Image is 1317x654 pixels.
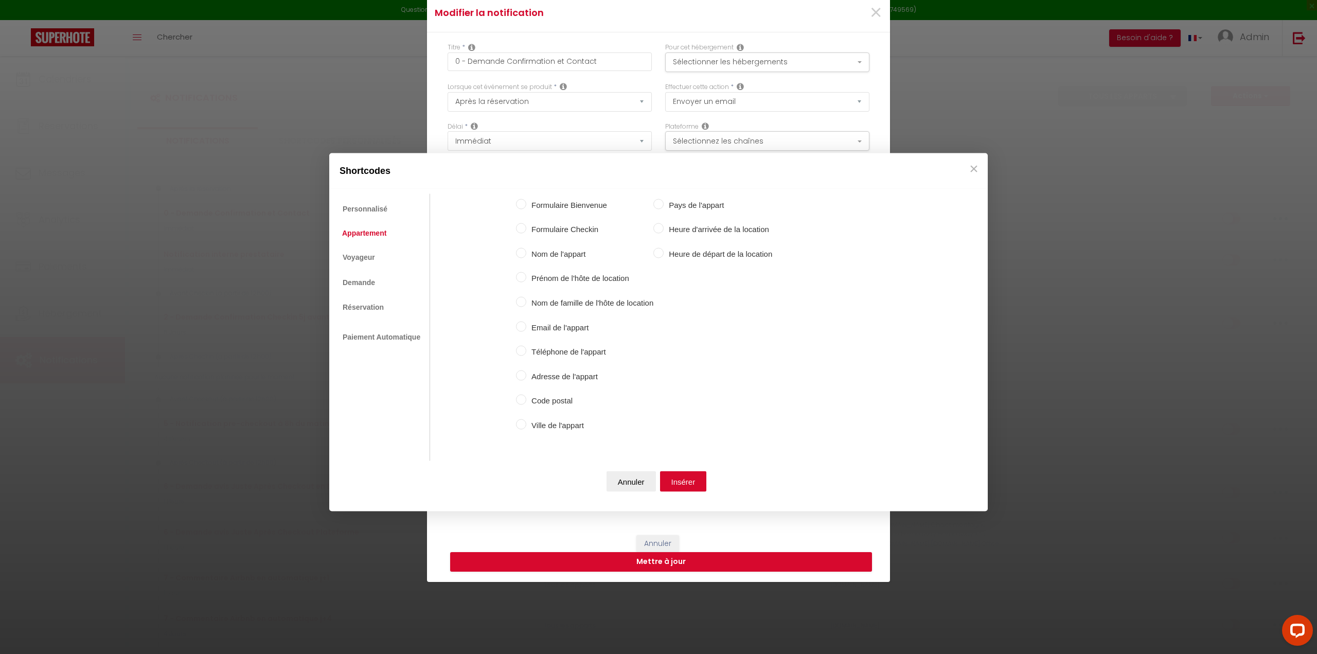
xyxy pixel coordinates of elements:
label: Email de l'appart [526,321,653,333]
button: Close [966,158,982,179]
a: Voyageur [337,248,381,267]
label: Formulaire Bienvenue [526,199,653,211]
a: Personnalisé [337,199,393,218]
label: Code postal [526,395,653,407]
label: Ville de l'appart [526,419,653,431]
a: Demande [337,272,381,292]
label: Nom de l'appart [526,248,653,260]
label: Heure de départ de la location [664,248,772,260]
label: Pays de l'appart [664,199,772,211]
a: Réservation [337,297,389,317]
label: Adresse de l'appart [526,370,653,382]
label: Heure d'arrivée de la location [664,223,772,236]
label: Prénom de l'hôte de location [526,272,653,285]
label: Nom de famille de l'hôte de location [526,297,653,309]
a: Appartement [337,224,391,242]
div: Shortcodes [329,153,988,188]
button: Insérer [660,471,707,492]
label: Téléphone de l'appart [526,346,653,358]
a: Paiement Automatique [337,327,426,347]
button: Annuler [607,471,656,492]
iframe: LiveChat chat widget [1274,611,1317,654]
label: Formulaire Checkin [526,223,653,236]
